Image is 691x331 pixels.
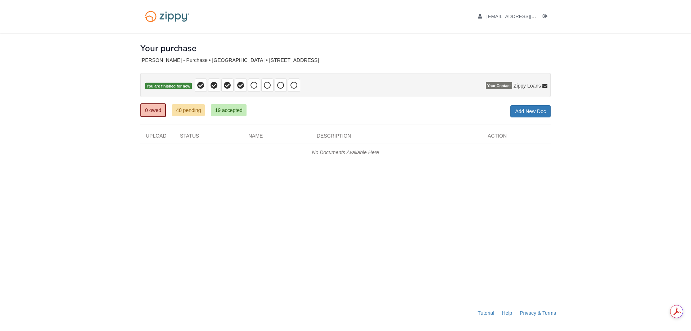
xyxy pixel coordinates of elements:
a: Tutorial [478,310,494,316]
span: Your Contact [486,82,512,89]
a: Help [502,310,512,316]
span: hjf0763@gmail.com [487,14,569,19]
a: Log out [543,14,551,21]
a: Privacy & Terms [520,310,556,316]
span: Zippy Loans [514,82,541,89]
a: 40 pending [172,104,205,116]
h1: Your purchase [140,44,197,53]
a: edit profile [478,14,569,21]
div: Name [243,132,311,143]
a: Add New Doc [510,105,551,117]
a: 0 owed [140,103,166,117]
a: 19 accepted [211,104,246,116]
div: Upload [140,132,175,143]
div: Status [175,132,243,143]
span: You are finished for now [145,83,192,90]
em: No Documents Available Here [312,149,379,155]
div: Action [482,132,551,143]
img: Logo [140,7,194,26]
div: [PERSON_NAME] - Purchase • [GEOGRAPHIC_DATA] • [STREET_ADDRESS] [140,57,551,63]
div: Description [311,132,482,143]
